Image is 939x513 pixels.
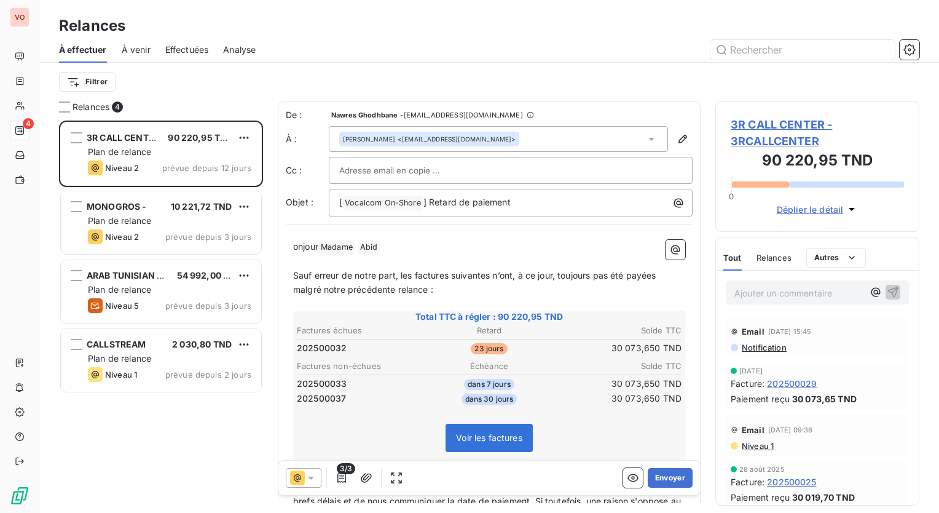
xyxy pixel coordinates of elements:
span: Analyse [223,44,256,56]
span: Niveau 5 [105,301,139,311]
span: MONOGROS - [87,201,147,212]
span: À venir [122,44,151,56]
span: 28 août 2025 [739,466,785,473]
span: dans 7 jours [464,379,514,390]
span: 90 220,95 TND [168,132,233,143]
button: Déplier le détail [773,202,862,217]
span: Plan de relance [88,284,151,295]
th: Factures échues [296,324,424,337]
span: Paiement reçu [731,392,790,405]
span: Niveau 2 [105,163,139,173]
h3: 90 220,95 TND [731,149,904,174]
th: Échéance [425,360,553,373]
span: Paiement reçu [731,491,790,504]
span: Abid [358,241,380,255]
span: Email [742,425,764,435]
span: onjour [293,241,318,252]
span: Niveau 2 [105,232,139,242]
span: ] Retard de paiement [423,197,511,207]
div: grid [59,121,263,513]
span: 202500025 [767,475,816,488]
span: Tout [723,253,742,263]
span: prévue depuis 12 jours [162,163,251,173]
span: 202500029 [767,377,817,390]
iframe: Intercom live chat [897,471,927,501]
span: prévue depuis 2 jours [165,370,251,380]
span: [DATE] 15:45 [768,328,812,335]
span: [PERSON_NAME] [343,135,395,143]
span: Vocalcom On-Shore [343,196,423,210]
span: Plan de relance [88,215,151,226]
span: 202500032 [297,342,347,354]
span: 4 [23,118,34,129]
span: Sauf erreur de notre part, les factures suivantes n’ont, à ce jour, toujours pas été payées malgr... [293,270,659,295]
span: Relances [756,253,792,263]
input: Adresse email en copie ... [339,161,471,180]
input: Rechercher [710,40,895,60]
button: Envoyer [648,468,693,488]
span: Total TTC à régler : 90 220,95 TND [295,311,683,323]
span: CALLSTREAM [87,339,146,349]
span: 3R CALL CENTER - 3RCALLCENTER [731,116,904,149]
span: 23 jours [471,343,507,354]
th: Solde TTC [554,324,682,337]
span: 54 992,00 TND [177,270,242,280]
span: dans 30 jours [462,394,517,405]
span: 30 073,65 TND [792,392,857,405]
td: 30 073,650 TND [554,341,682,355]
span: [ [339,197,342,207]
span: Niveau 1 [105,370,137,380]
h3: Relances [59,15,125,37]
span: Plan de relance [88,353,151,364]
button: Filtrer [59,72,116,92]
span: 0 [729,191,734,201]
td: 30 073,650 TND [554,377,682,391]
span: Effectuées [165,44,209,56]
td: 30 073,650 TND [554,392,682,405]
th: Factures non-échues [296,360,424,373]
label: Cc : [286,164,329,177]
span: Déplier le détail [777,203,844,216]
span: Facture : [731,377,764,390]
span: 3/3 [337,463,355,474]
span: Voir les factures [456,432,522,443]
span: Notification [741,343,787,352]
span: - [EMAIL_ADDRESS][DOMAIN_NAME] [400,111,522,119]
span: De : [286,109,329,121]
span: 30 019,70 TND [792,491,855,504]
div: <[EMAIL_ADDRESS][DOMAIN_NAME]> [343,135,516,143]
span: prévue depuis 3 jours [165,232,251,242]
span: Email [742,327,764,336]
span: Niveau 1 [741,441,774,451]
span: ARAB TUNISIAN BANK [87,270,182,280]
span: 3R CALL CENTER [87,132,160,143]
span: Nawres Ghodhbane [331,111,398,119]
span: Madame [319,241,355,255]
span: Relances [73,101,109,113]
div: VO [10,7,29,27]
th: Solde TTC [554,360,682,373]
label: À : [286,133,329,145]
span: Facture : [731,475,764,488]
span: À effectuer [59,44,107,56]
span: Objet : [286,197,313,207]
button: Autres [806,248,866,268]
th: Retard [425,324,553,337]
span: 2 030,80 TND [172,339,232,349]
span: prévue depuis 3 jours [165,301,251,311]
td: 202500037 [296,392,424,405]
span: Plan de relance [88,146,151,157]
td: 202500033 [296,377,424,391]
span: [DATE] [739,367,763,375]
span: 4 [112,101,123,113]
img: Logo LeanPay [10,486,29,506]
span: [DATE] 09:38 [768,426,813,434]
span: 10 221,72 TND [171,201,232,212]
